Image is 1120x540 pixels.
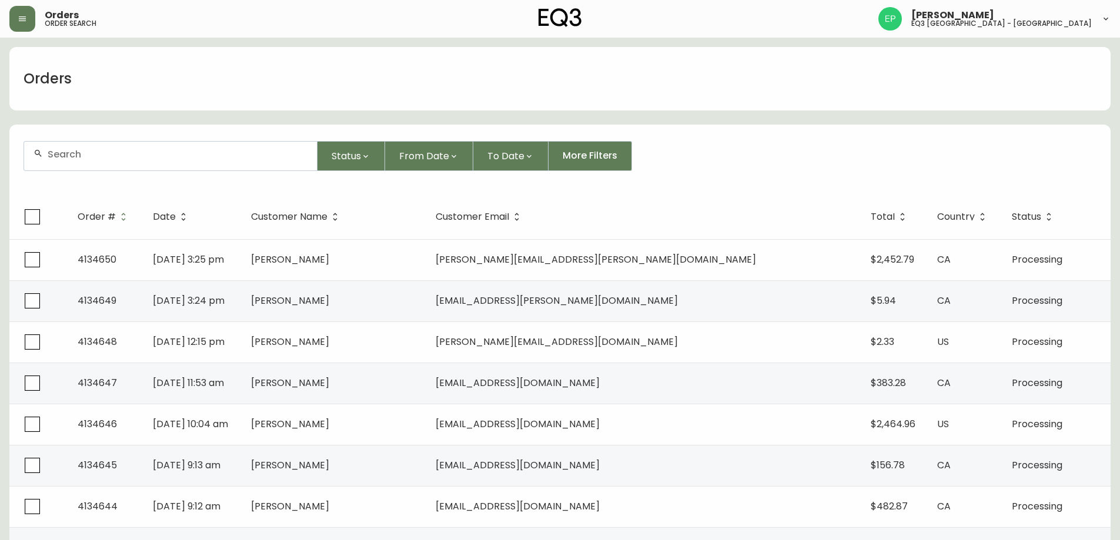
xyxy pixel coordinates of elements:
h1: Orders [24,69,72,89]
button: More Filters [549,141,632,171]
span: Customer Email [436,213,509,220]
span: 4134649 [78,294,116,307]
span: [DATE] 9:13 am [153,458,220,472]
span: [EMAIL_ADDRESS][DOMAIN_NAME] [436,376,600,390]
span: [DATE] 3:24 pm [153,294,225,307]
span: [DATE] 11:53 am [153,376,224,390]
span: 4134648 [78,335,117,348]
button: From Date [385,141,473,171]
span: Processing [1012,376,1062,390]
span: Processing [1012,253,1062,266]
span: To Date [487,149,524,163]
span: $383.28 [871,376,906,390]
span: $2.33 [871,335,894,348]
span: $482.87 [871,499,908,513]
span: CA [937,376,951,390]
span: CA [937,253,951,266]
span: CA [937,294,951,307]
span: [PERSON_NAME] [251,294,329,307]
span: [EMAIL_ADDRESS][PERSON_NAME][DOMAIN_NAME] [436,294,678,307]
img: logo [539,8,582,27]
span: [EMAIL_ADDRESS][DOMAIN_NAME] [436,458,600,472]
span: 4134647 [78,376,117,390]
span: Processing [1012,294,1062,307]
span: [PERSON_NAME] [251,499,329,513]
span: Order # [78,212,131,222]
img: edb0eb29d4ff191ed42d19acdf48d771 [878,7,902,31]
span: Total [871,212,910,222]
span: Processing [1012,458,1062,472]
span: Customer Name [251,212,343,222]
span: [EMAIL_ADDRESS][DOMAIN_NAME] [436,499,600,513]
span: CA [937,499,951,513]
span: Processing [1012,417,1062,431]
span: From Date [399,149,449,163]
span: Total [871,213,895,220]
span: $2,452.79 [871,253,914,266]
span: [PERSON_NAME][EMAIL_ADDRESS][DOMAIN_NAME] [436,335,678,348]
button: To Date [473,141,549,171]
span: Country [937,212,990,222]
span: Customer Name [251,213,327,220]
span: [PERSON_NAME] [251,376,329,390]
span: 4134646 [78,417,117,431]
span: [PERSON_NAME] [251,417,329,431]
span: [PERSON_NAME] [251,253,329,266]
span: Status [1012,213,1041,220]
span: CA [937,458,951,472]
span: Processing [1012,499,1062,513]
span: More Filters [563,149,617,162]
span: [DATE] 9:12 am [153,499,220,513]
button: Status [317,141,385,171]
span: [PERSON_NAME][EMAIL_ADDRESS][PERSON_NAME][DOMAIN_NAME] [436,253,756,266]
span: US [937,417,949,431]
span: Status [1012,212,1057,222]
span: Date [153,213,176,220]
span: $5.94 [871,294,896,307]
span: [PERSON_NAME] [251,458,329,472]
span: [DATE] 10:04 am [153,417,228,431]
span: $2,464.96 [871,417,915,431]
span: Country [937,213,975,220]
span: [DATE] 12:15 pm [153,335,225,348]
span: Status [332,149,361,163]
span: 4134644 [78,499,118,513]
span: Orders [45,11,79,20]
input: Search [48,149,307,160]
span: Processing [1012,335,1062,348]
span: [DATE] 3:25 pm [153,253,224,266]
span: [PERSON_NAME] [911,11,994,20]
span: US [937,335,949,348]
span: 4134650 [78,253,116,266]
span: $156.78 [871,458,905,472]
h5: eq3 [GEOGRAPHIC_DATA] - [GEOGRAPHIC_DATA] [911,20,1092,27]
span: [EMAIL_ADDRESS][DOMAIN_NAME] [436,417,600,431]
span: Date [153,212,191,222]
span: Customer Email [436,212,524,222]
h5: order search [45,20,96,27]
span: 4134645 [78,458,117,472]
span: Order # [78,213,116,220]
span: [PERSON_NAME] [251,335,329,348]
